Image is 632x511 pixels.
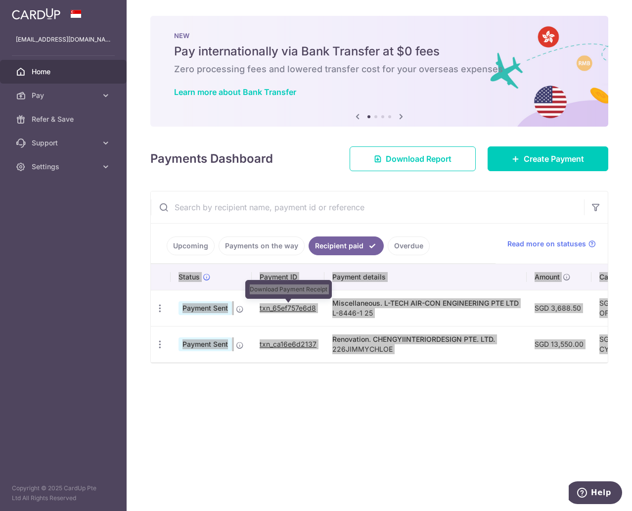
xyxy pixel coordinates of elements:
[174,44,585,59] h5: Pay internationally via Bank Transfer at $0 fees
[151,191,584,223] input: Search by recipient name, payment id or reference
[32,67,97,77] span: Home
[386,153,451,165] span: Download Report
[332,308,519,318] p: L-8446-1 25
[174,32,585,40] p: NEW
[388,236,430,255] a: Overdue
[332,334,519,344] div: Renovation. CHENGYIINTERIORDESIGN PTE. LTD.
[167,236,215,255] a: Upcoming
[245,280,332,299] div: Download Payment Receipt
[12,8,60,20] img: CardUp
[32,91,97,100] span: Pay
[150,16,608,127] img: Bank transfer banner
[260,340,316,348] a: txn_ca16e6d2137
[179,301,232,315] span: Payment Sent
[324,264,527,290] th: Payment details
[332,344,519,354] p: 226JIMMYCHLOE
[535,272,560,282] span: Amount
[32,138,97,148] span: Support
[507,239,596,249] a: Read more on statuses
[309,236,384,255] a: Recipient paid
[179,272,200,282] span: Status
[524,153,584,165] span: Create Payment
[174,87,296,97] a: Learn more about Bank Transfer
[179,337,232,351] span: Payment Sent
[507,239,586,249] span: Read more on statuses
[174,63,585,75] h6: Zero processing fees and lowered transfer cost for your overseas expenses
[260,304,316,312] a: txn_65ef757e6d8
[219,236,305,255] a: Payments on the way
[488,146,608,171] a: Create Payment
[569,481,622,506] iframe: Opens a widget where you can find more information
[32,114,97,124] span: Refer & Save
[16,35,111,45] p: [EMAIL_ADDRESS][DOMAIN_NAME]
[527,326,591,362] td: SGD 13,550.00
[150,150,273,168] h4: Payments Dashboard
[32,162,97,172] span: Settings
[350,146,476,171] a: Download Report
[252,264,324,290] th: Payment ID
[332,298,519,308] div: Miscellaneous. L-TECH AIR-CON ENGINEERING PTE LTD
[527,290,591,326] td: SGD 3,688.50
